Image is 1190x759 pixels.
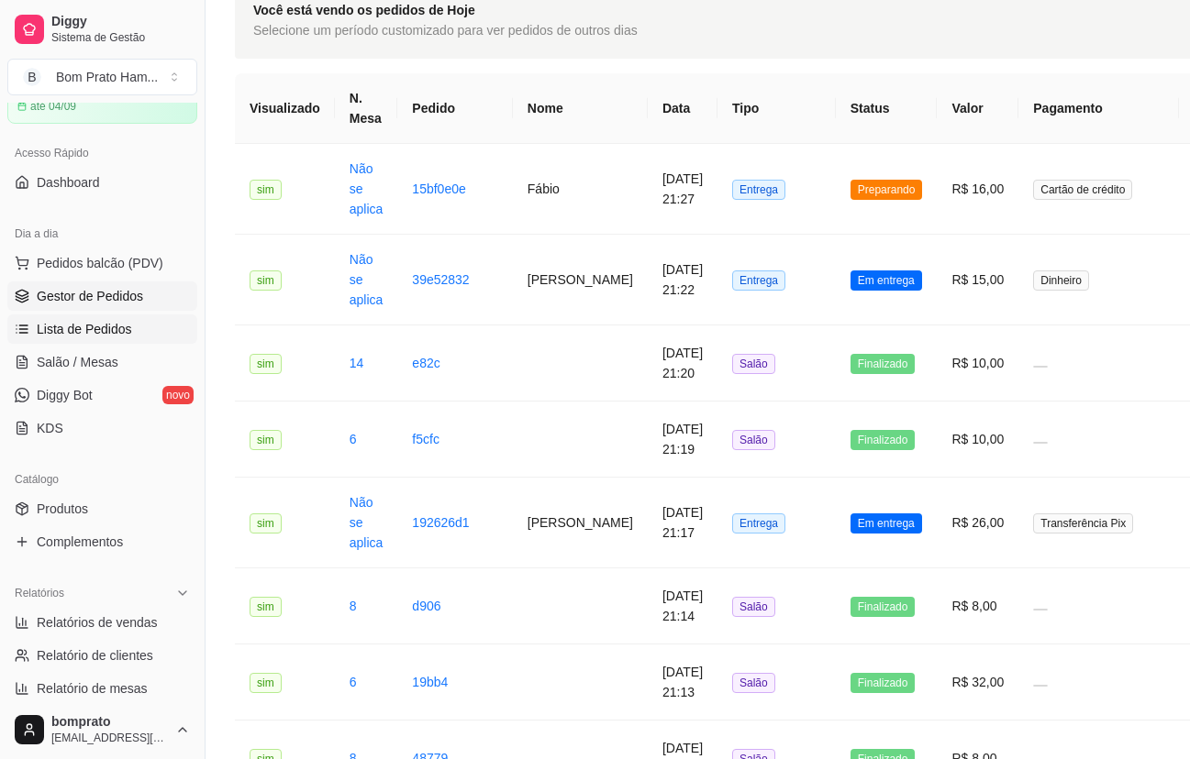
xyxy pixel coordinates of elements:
[937,478,1018,568] td: R$ 26,00
[37,353,118,371] span: Salão / Mesas
[350,432,357,446] a: 6
[851,673,916,693] span: Finalizado
[250,673,282,693] span: sim
[937,73,1018,144] th: Valor
[253,3,475,17] strong: Você está vendo os pedidos de Hoje
[732,513,785,533] span: Entrega
[648,644,717,720] td: [DATE] 21:13
[717,73,836,144] th: Tipo
[37,386,93,404] span: Diggy Bot
[7,7,197,51] a: DiggySistema de Gestão
[851,180,923,200] span: Preparando
[851,430,916,450] span: Finalizado
[732,597,775,617] span: Salão
[250,180,282,200] span: sim
[1018,73,1179,144] th: Pagamento
[350,252,384,307] a: Não se aplica
[7,465,197,494] div: Catálogo
[1033,513,1133,533] span: Transferência Pix
[7,641,197,670] a: Relatório de clientes
[37,320,132,338] span: Lista de Pedidos
[37,533,123,551] span: Complementos
[250,430,282,450] span: sim
[7,674,197,703] a: Relatório de mesas
[56,68,158,86] div: Bom Prato Ham ...
[37,646,153,665] span: Relatório de clientes
[513,235,648,325] td: [PERSON_NAME]
[851,354,916,374] span: Finalizado
[7,138,197,168] div: Acesso Rápido
[397,73,512,144] th: Pedido
[732,354,775,374] span: Salão
[7,494,197,523] a: Produtos
[937,144,1018,235] td: R$ 16,00
[7,608,197,637] a: Relatórios de vendas
[937,235,1018,325] td: R$ 15,00
[937,401,1018,478] td: R$ 10,00
[648,478,717,568] td: [DATE] 21:17
[7,248,197,278] button: Pedidos balcão (PDV)
[7,413,197,443] a: KDS
[732,270,785,291] span: Entrega
[648,325,717,401] td: [DATE] 21:20
[250,354,282,374] span: sim
[23,68,41,86] span: B
[937,644,1018,720] td: R$ 32,00
[7,380,197,410] a: Diggy Botnovo
[7,281,197,311] a: Gestor de Pedidos
[7,347,197,377] a: Salão / Mesas
[350,356,364,370] a: 14
[412,272,469,287] a: 39e52832
[648,235,717,325] td: [DATE] 21:22
[37,254,163,272] span: Pedidos balcão (PDV)
[7,219,197,248] div: Dia a dia
[350,495,384,550] a: Não se aplica
[7,168,197,197] a: Dashboard
[350,599,357,613] a: 8
[513,478,648,568] td: [PERSON_NAME]
[732,430,775,450] span: Salão
[37,679,148,698] span: Relatório de mesas
[51,30,190,45] span: Sistema de Gestão
[513,144,648,235] td: Fábio
[412,356,439,370] a: e82c
[937,568,1018,644] td: R$ 8,00
[412,181,465,196] a: 15bf0e0e
[15,586,64,600] span: Relatórios
[350,161,384,216] a: Não se aplica
[37,419,63,437] span: KDS
[412,515,469,530] a: 192626d1
[648,401,717,478] td: [DATE] 21:19
[51,731,168,745] span: [EMAIL_ADDRESS][DOMAIN_NAME]
[851,513,922,533] span: Em entrega
[836,73,938,144] th: Status
[412,432,439,446] a: f5cfc
[937,325,1018,401] td: R$ 10,00
[7,527,197,556] a: Complementos
[7,314,197,344] a: Lista de Pedidos
[350,675,357,689] a: 6
[37,173,100,192] span: Dashboard
[648,144,717,235] td: [DATE] 21:27
[30,99,76,114] article: até 04/09
[1033,180,1132,200] span: Cartão de crédito
[851,597,916,617] span: Finalizado
[335,73,398,144] th: N. Mesa
[412,675,448,689] a: 19bb4
[235,73,335,144] th: Visualizado
[412,599,440,613] a: d906
[37,613,158,632] span: Relatórios de vendas
[732,673,775,693] span: Salão
[7,708,197,752] button: bomprato[EMAIL_ADDRESS][DOMAIN_NAME]
[37,287,143,305] span: Gestor de Pedidos
[1033,270,1089,291] span: Dinheiro
[253,20,638,40] span: Selecione um período customizado para ver pedidos de outros dias
[51,714,168,731] span: bomprato
[250,513,282,533] span: sim
[250,270,282,291] span: sim
[51,14,190,30] span: Diggy
[250,597,282,617] span: sim
[648,568,717,644] td: [DATE] 21:14
[648,73,717,144] th: Data
[37,500,88,518] span: Produtos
